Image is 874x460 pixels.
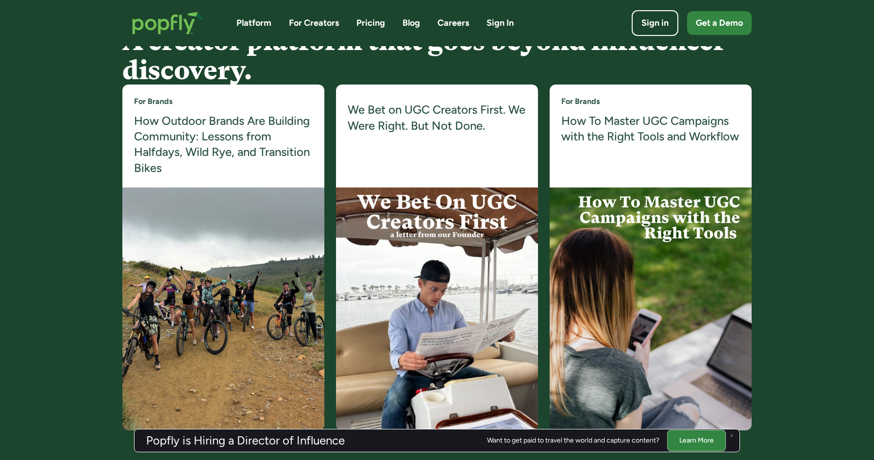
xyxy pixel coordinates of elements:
a: Careers [437,17,469,29]
a: We Bet on UGC Creators First. We Were Right. But Not Done. [348,102,526,134]
a: How Outdoor Brands Are Building Community: Lessons from Halfdays, Wild Rye, and Transition Bikes [134,113,313,176]
a: Get a Demo [687,11,752,35]
a: Platform [236,17,271,29]
div: Sign in [641,17,669,29]
a: For Brands [561,96,600,107]
div: Want to get paid to travel the world and capture content? [487,437,659,444]
h4: A creator platform that goes beyond influencer discovery. [122,27,752,85]
a: Sign in [632,10,678,36]
a: home [122,2,213,44]
a: For Brands [134,96,172,107]
a: Learn More [667,430,726,451]
a: Blog [403,17,420,29]
div: Get a Demo [696,17,743,29]
a: How To Master UGC Campaigns with the Right Tools and Workflow [561,113,740,145]
h3: Popfly is Hiring a Director of Influence [146,435,345,446]
a: Pricing [356,17,385,29]
a: Sign In [487,17,514,29]
a: For Creators [289,17,339,29]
